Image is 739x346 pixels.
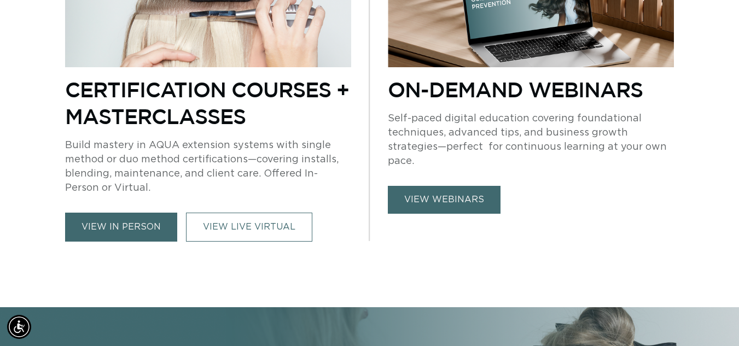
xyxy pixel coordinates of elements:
[388,76,674,103] p: On-Demand Webinars
[65,76,351,130] p: Certification Courses + Masterclasses
[388,186,501,214] a: view webinars
[65,138,351,195] p: Build mastery in AQUA extension systems with single method or duo method certifications—covering ...
[186,213,312,242] a: VIEW LIVE VIRTUAL
[388,112,674,168] p: Self-paced digital education covering foundational techniques, advanced tips, and business growth...
[7,315,31,339] div: Accessibility Menu
[65,213,177,242] a: view in person
[684,294,739,346] iframe: Chat Widget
